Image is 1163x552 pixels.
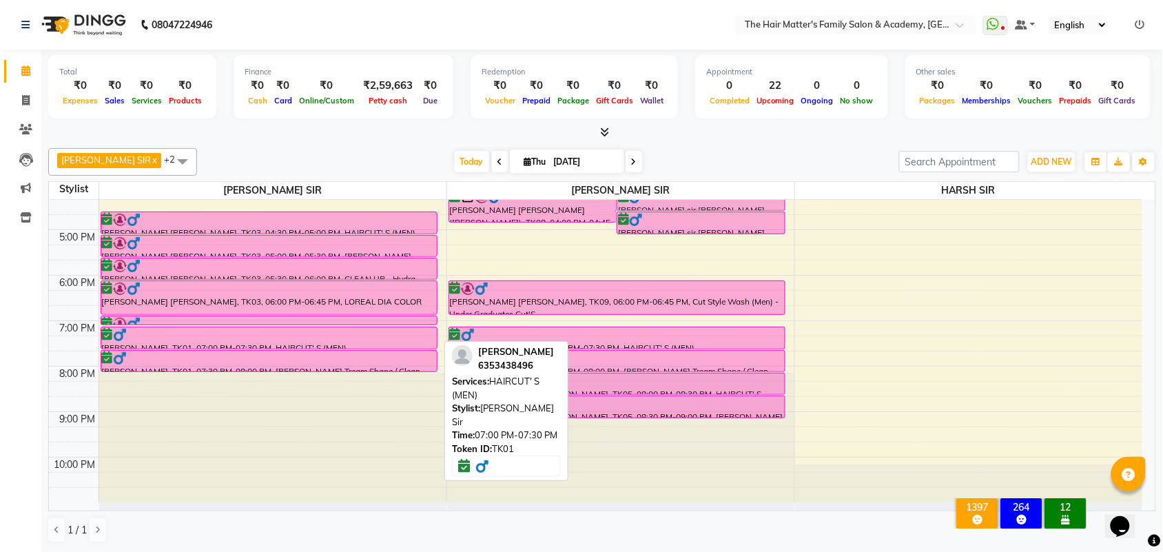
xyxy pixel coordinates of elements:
div: Redemption [482,66,667,78]
span: [PERSON_NAME] SIR [99,182,446,199]
span: ADD NEW [1031,156,1072,167]
div: [PERSON_NAME] DEEP [PERSON_NAME], TK05, 08:00 PM-08:30 PM, HAIRCUT' S (MEN) [449,374,785,394]
div: Finance [245,66,442,78]
div: ₹0 [271,78,296,94]
div: ₹0 [245,78,271,94]
div: [PERSON_NAME], TK01, 07:00 PM-07:30 PM, HAIRCUT' S (MEN) [449,327,785,349]
input: Search Appointment [899,151,1020,172]
div: ₹2,59,663 [358,78,418,94]
span: Stylist: [452,402,480,413]
div: ₹0 [1095,78,1140,94]
div: ₹0 [418,78,442,94]
input: 2025-09-04 [550,152,619,172]
div: [PERSON_NAME], TK01, 07:00 PM-07:30 PM, HAIRCUT' S (MEN) [101,327,437,349]
span: Petty cash [365,96,411,105]
span: Ongoing [798,96,837,105]
div: [PERSON_NAME], TK01, 07:30 PM-08:00 PM, [PERSON_NAME] Tream Shape / Clean shave [101,351,437,371]
b: 08047224946 [152,6,212,44]
div: 0 [837,78,877,94]
span: Prepaids [1056,96,1095,105]
span: Sales [101,96,128,105]
div: 12 [1048,501,1084,513]
span: HARSH SIR [795,182,1143,199]
span: Due [420,96,441,105]
span: Services [128,96,165,105]
div: ₹0 [101,78,128,94]
span: Memberships [959,96,1015,105]
div: ₹0 [59,78,101,94]
span: Services: [452,376,489,387]
span: No show [837,96,877,105]
img: logo [35,6,130,44]
div: [PERSON_NAME] sir [PERSON_NAME], TK07, 04:00 PM-04:30 PM, HAIRCUT' S (MEN) [617,190,785,210]
div: 0 [798,78,837,94]
div: [PERSON_NAME] [PERSON_NAME], TK03, 05:30 PM-06:00 PM, CLEAN UP - Hydra cleanup [101,258,437,279]
div: Appointment [706,66,877,78]
div: 22 [753,78,798,94]
div: ₹0 [593,78,637,94]
span: Gift Cards [1095,96,1140,105]
span: +2 [164,154,185,165]
div: ₹0 [1015,78,1056,94]
span: Prepaid [519,96,554,105]
span: [PERSON_NAME] [478,346,554,357]
div: [PERSON_NAME] [PERSON_NAME], TK09, 06:00 PM-06:45 PM, Cut Style Wash (Men) - Under Graduates Cut'S [449,281,785,314]
span: Completed [706,96,753,105]
div: 6353438496 [478,359,554,373]
div: 8:00 PM [57,367,99,381]
div: [PERSON_NAME], TK01, 07:30 PM-08:00 PM, [PERSON_NAME] Tream Shape / Clean shave [449,351,785,371]
div: ₹0 [916,78,959,94]
div: ₹0 [482,78,519,94]
span: Online/Custom [296,96,358,105]
div: TK01 [452,442,561,456]
span: Packages [916,96,959,105]
div: [PERSON_NAME] [PERSON_NAME], TK03, 04:30 PM-05:00 PM, HAIRCUT' S (MEN) [101,212,437,234]
div: ₹0 [128,78,165,94]
span: Expenses [59,96,101,105]
div: 10:00 PM [52,458,99,472]
div: [PERSON_NAME] [PERSON_NAME], TK03, 06:00 PM-06:45 PM, LOREAL DIA COLOR [101,281,437,314]
span: Package [554,96,593,105]
span: Products [165,96,205,105]
div: Total [59,66,205,78]
span: Card [271,96,296,105]
div: [PERSON_NAME] [PERSON_NAME], TK03, 06:45 PM-06:50 PM, Face D-Tan With Massage & Vibrator [101,316,437,325]
span: Vouchers [1015,96,1056,105]
span: Thu [521,156,550,167]
div: 9:00 PM [57,412,99,427]
div: Stylist [49,182,99,196]
span: [PERSON_NAME] SIR [61,154,151,165]
div: ₹0 [959,78,1015,94]
span: Wallet [637,96,667,105]
div: 264 [1004,501,1040,513]
div: [PERSON_NAME] DEEP [PERSON_NAME], TK05, 08:30 PM-09:00 PM, [PERSON_NAME] Tream Shape / Clean shave [449,396,785,418]
div: [PERSON_NAME] Sir [452,402,561,429]
span: Time: [452,429,475,440]
span: Voucher [482,96,519,105]
div: 7:00 PM [57,321,99,336]
span: HAIRCUT' S (MEN) [452,376,539,400]
div: [PERSON_NAME] sir [PERSON_NAME], TK07, 04:30 PM-05:00 PM, [PERSON_NAME] Tream Shape / Clean shave [617,212,785,234]
div: ₹0 [637,78,667,94]
div: 6:00 PM [57,276,99,290]
span: Cash [245,96,271,105]
div: [PERSON_NAME] [PERSON_NAME] ([PERSON_NAME]), TK08, 04:00 PM-04:45 PM, Hair color (Men) - Matrix-[... [449,190,617,222]
span: Gift Cards [593,96,637,105]
div: 5:00 PM [57,230,99,245]
div: ₹0 [165,78,205,94]
div: 0 [706,78,753,94]
div: [PERSON_NAME] [PERSON_NAME], TK03, 05:00 PM-05:30 PM, [PERSON_NAME] Tream Shape / Clean shave [101,236,437,256]
a: x [151,154,157,165]
span: Today [455,151,489,172]
button: ADD NEW [1028,152,1075,172]
span: [PERSON_NAME] SIR [447,182,794,199]
div: ₹0 [1056,78,1095,94]
div: ₹0 [519,78,554,94]
span: 1 / 1 [68,523,87,538]
div: 07:00 PM-07:30 PM [452,429,561,442]
span: Token ID: [452,443,492,454]
span: Upcoming [753,96,798,105]
div: ₹0 [296,78,358,94]
img: profile [452,345,473,366]
div: 1397 [960,501,996,513]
